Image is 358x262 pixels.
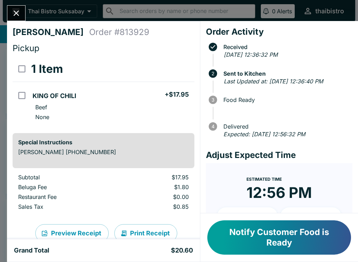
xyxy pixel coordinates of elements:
em: [DATE] 12:36:32 PM [224,51,278,58]
p: $0.00 [123,193,188,200]
button: Print Receipt [114,224,177,242]
span: Estimated Time [246,177,282,182]
p: Beef [35,104,47,111]
p: Restaurant Fee [18,193,112,200]
text: 4 [211,124,214,129]
h4: Order # 813929 [89,27,149,37]
span: Delivered [220,123,352,130]
span: Food Ready [220,97,352,103]
h4: Order Activity [206,27,352,37]
h4: [PERSON_NAME] [13,27,89,37]
time: 12:56 PM [246,184,312,202]
button: + 10 [217,207,278,225]
button: Preview Receipt [35,224,109,242]
p: $0.85 [123,203,188,210]
p: Subtotal [18,174,112,181]
p: Sales Tax [18,203,112,210]
p: $17.95 [123,174,188,181]
h3: 1 Item [31,62,63,76]
p: None [35,113,49,120]
table: orders table [13,56,194,127]
p: Beluga Fee [18,184,112,191]
span: Pickup [13,43,40,53]
h5: $20.60 [171,246,193,255]
text: 2 [212,71,214,76]
em: Expected: [DATE] 12:56:32 PM [223,131,305,138]
button: Close [7,6,25,21]
h4: Adjust Expected Time [206,150,352,160]
p: $1.80 [123,184,188,191]
h5: Grand Total [14,246,49,255]
h5: KING OF CHILI [33,92,76,100]
span: Received [220,44,352,50]
button: + 20 [280,207,341,225]
text: 3 [212,97,214,103]
em: Last Updated at: [DATE] 12:36:40 PM [224,78,323,85]
h6: Special Instructions [18,139,189,146]
table: orders table [13,174,194,213]
h5: + $17.95 [165,90,189,99]
button: Notify Customer Food is Ready [207,220,351,255]
p: [PERSON_NAME] [PHONE_NUMBER] [18,149,189,156]
span: Sent to Kitchen [220,70,352,77]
